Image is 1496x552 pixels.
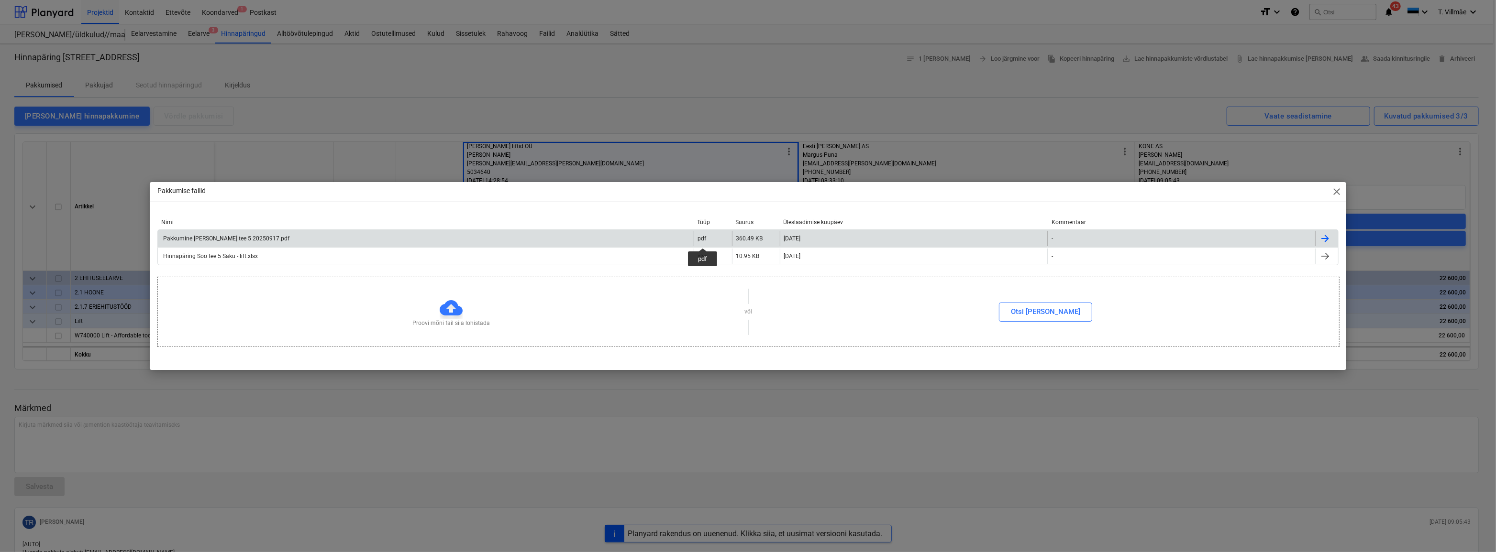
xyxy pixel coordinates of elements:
[1052,253,1053,260] div: -
[698,253,708,260] div: xlsx
[157,186,206,196] p: Pakkumise failid
[157,277,1340,347] div: Proovi mõni fail siia lohistadavõiOtsi [PERSON_NAME]
[162,235,289,242] div: Pakkumine [PERSON_NAME] tee 5 20250917.pdf
[784,253,801,260] div: [DATE]
[999,303,1092,322] button: Otsi [PERSON_NAME]
[161,219,690,226] div: Nimi
[784,235,801,242] div: [DATE]
[784,219,1044,226] div: Üleslaadimise kuupäev
[1052,219,1312,226] div: Kommentaar
[698,219,728,226] div: Tüüp
[162,253,258,260] div: Hinnapäring Soo tee 5 Saku - lift.xlsx
[1011,305,1080,318] div: Otsi [PERSON_NAME]
[736,235,763,242] div: 360.49 KB
[1448,506,1496,552] iframe: Chat Widget
[745,308,753,316] p: või
[736,253,760,260] div: 10.95 KB
[736,219,776,226] div: Suurus
[698,235,707,242] div: pdf
[412,319,490,327] p: Proovi mõni fail siia lohistada
[1052,235,1053,242] div: -
[1331,186,1342,197] span: close
[1448,506,1496,552] div: Vestlusvidin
